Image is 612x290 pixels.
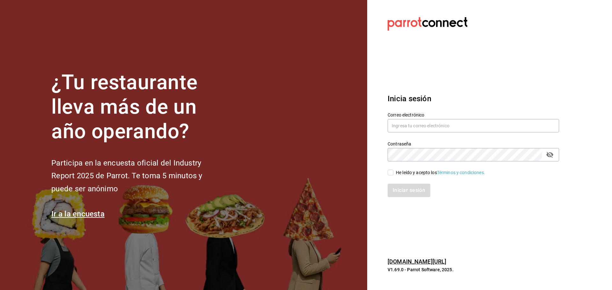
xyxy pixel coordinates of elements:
input: Ingresa tu correo electrónico [388,119,559,132]
a: Términos y condiciones. [437,170,485,175]
label: Correo electrónico [388,113,559,117]
h2: Participa en la encuesta oficial del Industry Report 2025 de Parrot. Te toma 5 minutos y puede se... [51,157,223,195]
h3: Inicia sesión [388,93,559,104]
a: [DOMAIN_NAME][URL] [388,258,446,265]
div: He leído y acepto los [396,169,485,176]
a: Ir a la encuesta [51,209,105,218]
h1: ¿Tu restaurante lleva más de un año operando? [51,70,223,144]
p: V1.69.0 - Parrot Software, 2025. [388,266,559,273]
button: passwordField [544,149,555,160]
label: Contraseña [388,142,559,146]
